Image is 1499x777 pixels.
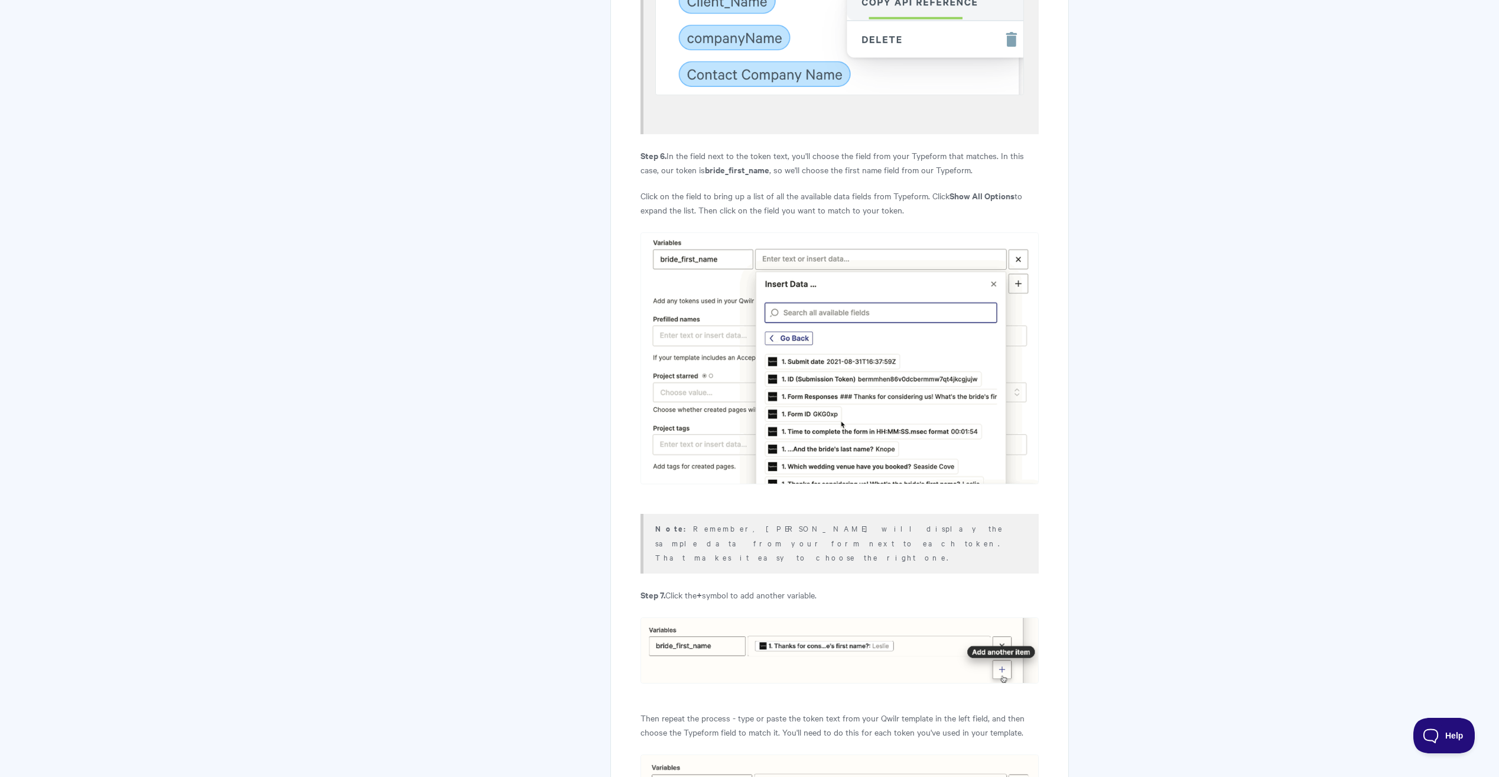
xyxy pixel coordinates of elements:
strong: Step 6. [640,149,666,161]
strong: Note: [655,523,693,534]
p: Click the symbol to add another variable. [640,588,1038,602]
p: Then repeat the process - type or paste the token text from your Qwilr template in the left field... [640,711,1038,739]
img: file-MHBFFtaKLA.png [640,617,1038,684]
strong: Show All Options [950,189,1014,202]
p: Click on the field to bring up a list of all the available data fields from Typeform. Click to ex... [640,189,1038,217]
img: file-RmyHZS4FGw.gif [640,232,1038,484]
strong: bride_first_name [705,163,769,176]
strong: + [697,588,702,601]
p: Remember, [PERSON_NAME] will display the sample data from your form next to each token. That make... [655,521,1023,564]
strong: Step 7. [640,588,665,601]
iframe: Toggle Customer Support [1413,718,1475,753]
p: In the field next to the token text, you'll choose the field from your Typeform that matches. In ... [640,148,1038,177]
